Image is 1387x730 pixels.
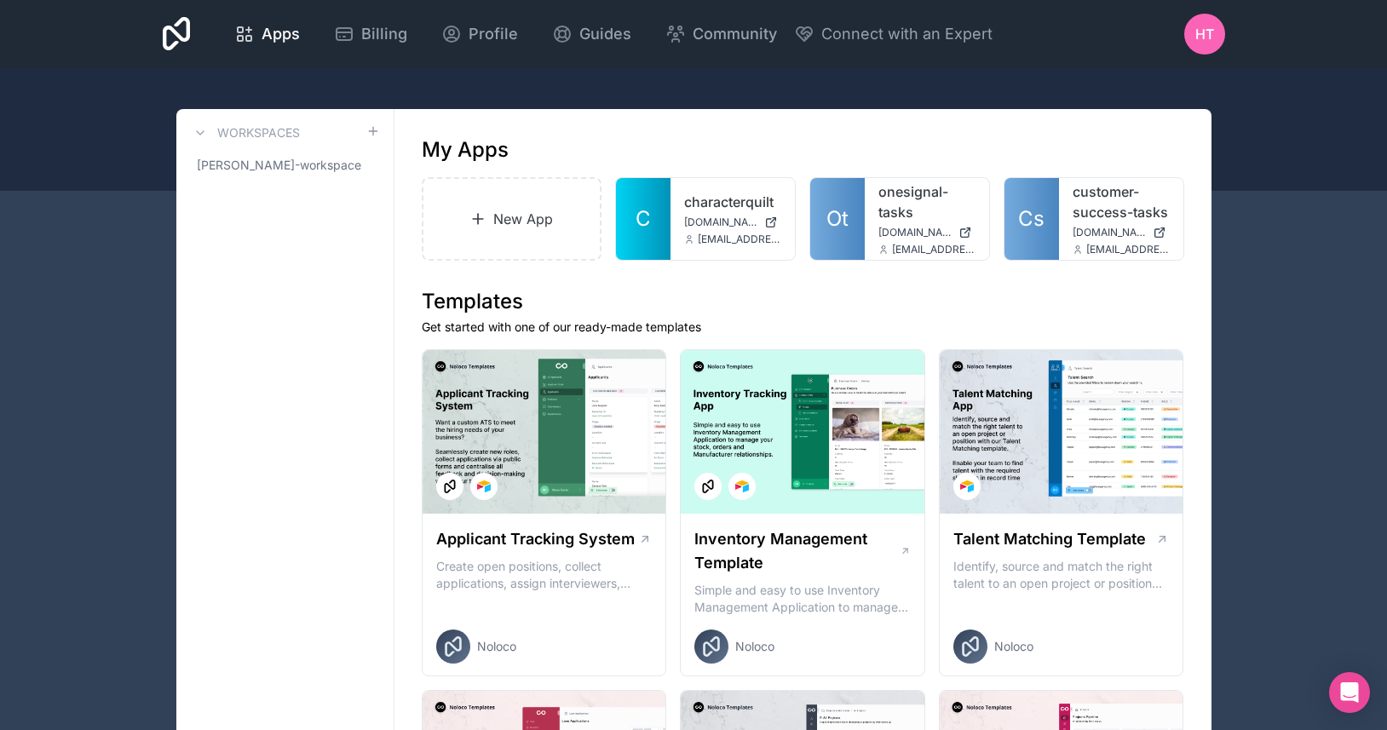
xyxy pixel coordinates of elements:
span: Profile [469,22,518,46]
a: New App [422,177,602,261]
img: Airtable Logo [477,480,491,493]
a: Guides [538,15,645,53]
a: Workspaces [190,123,300,143]
span: Connect with an Expert [821,22,993,46]
span: Guides [579,22,631,46]
p: Create open positions, collect applications, assign interviewers, centralise candidate feedback a... [436,558,653,592]
span: [PERSON_NAME]-workspace [197,157,361,174]
a: [DOMAIN_NAME] [684,216,781,229]
img: Airtable Logo [960,480,974,493]
button: Connect with an Expert [794,22,993,46]
a: Ot [810,178,865,260]
h1: Templates [422,288,1184,315]
h1: Inventory Management Template [694,527,899,575]
span: Noloco [477,638,516,655]
span: Cs [1018,205,1045,233]
h1: My Apps [422,136,509,164]
span: Noloco [735,638,774,655]
span: [DOMAIN_NAME] [1073,226,1146,239]
span: [EMAIL_ADDRESS][DOMAIN_NAME] [698,233,781,246]
span: Ot [826,205,849,233]
a: [DOMAIN_NAME] [1073,226,1170,239]
a: C [616,178,670,260]
h1: Talent Matching Template [953,527,1146,551]
a: characterquilt [684,192,781,212]
a: Billing [320,15,421,53]
span: [DOMAIN_NAME] [878,226,952,239]
a: [DOMAIN_NAME] [878,226,976,239]
img: Airtable Logo [735,480,749,493]
span: Noloco [994,638,1033,655]
a: Profile [428,15,532,53]
span: HT [1195,24,1214,44]
a: Cs [1004,178,1059,260]
h1: Applicant Tracking System [436,527,635,551]
span: Apps [262,22,300,46]
a: Community [652,15,791,53]
a: onesignal-tasks [878,181,976,222]
span: Community [693,22,777,46]
a: [PERSON_NAME]-workspace [190,150,380,181]
a: Apps [221,15,314,53]
p: Simple and easy to use Inventory Management Application to manage your stock, orders and Manufact... [694,582,911,616]
span: [EMAIL_ADDRESS][DOMAIN_NAME] [1086,243,1170,256]
h3: Workspaces [217,124,300,141]
span: [EMAIL_ADDRESS][DOMAIN_NAME] [892,243,976,256]
a: customer-success-tasks [1073,181,1170,222]
p: Identify, source and match the right talent to an open project or position with our Talent Matchi... [953,558,1170,592]
span: [DOMAIN_NAME] [684,216,757,229]
span: Billing [361,22,407,46]
span: C [636,205,651,233]
div: Open Intercom Messenger [1329,672,1370,713]
p: Get started with one of our ready-made templates [422,319,1184,336]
